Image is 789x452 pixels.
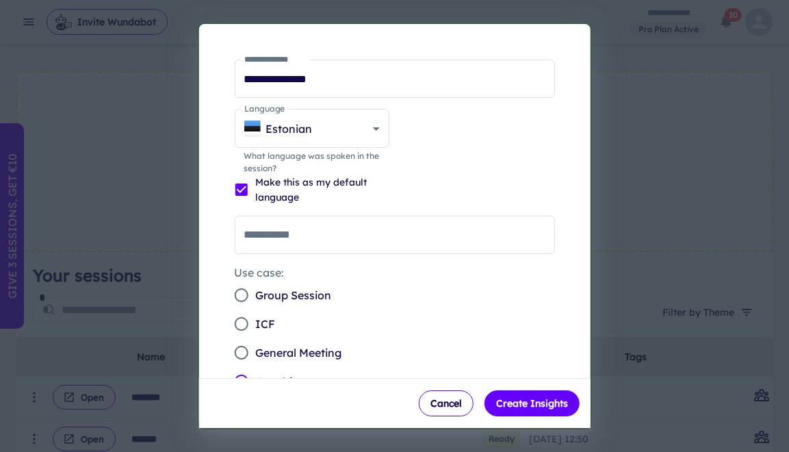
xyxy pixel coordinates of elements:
button: Cancel [419,390,474,416]
p: What language was spoken in the session? [244,150,379,175]
button: Create Insights [484,390,580,416]
p: Estonian [266,121,312,137]
img: EE [244,121,260,137]
legend: Use case: [234,265,284,281]
span: General Meeting [255,344,341,361]
p: Make this as my default language [255,175,378,205]
span: Coaching [255,373,306,390]
span: ICF [255,316,275,332]
span: Group Session [255,287,331,303]
label: Language [244,103,284,114]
